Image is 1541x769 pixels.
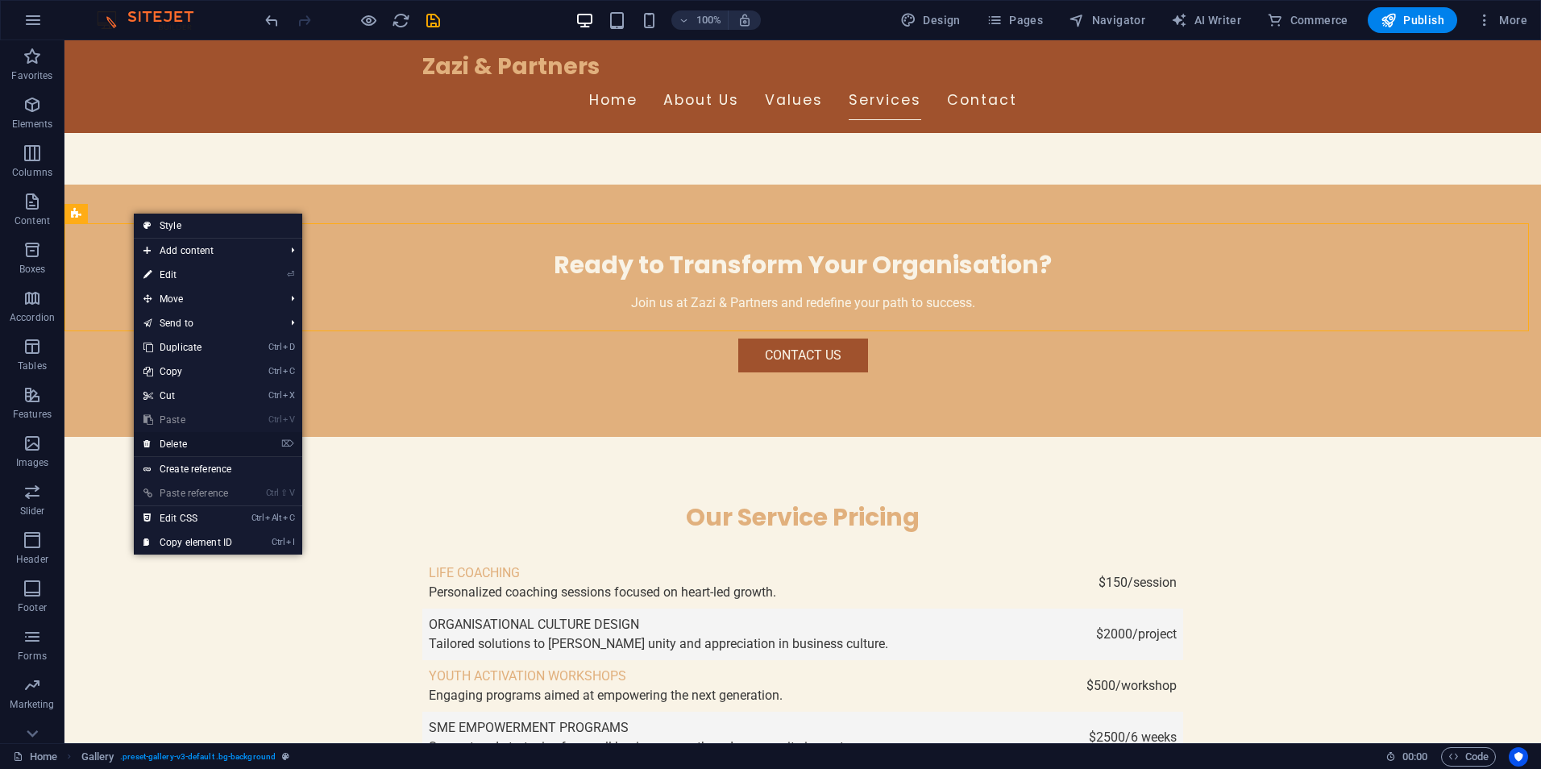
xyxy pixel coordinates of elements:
i: Alt [265,513,281,523]
span: Design [900,12,961,28]
span: : [1414,750,1416,763]
button: undo [262,10,281,30]
i: Undo: Delete elements (Ctrl+Z) [263,11,281,30]
span: Pages [986,12,1043,28]
i: C [283,513,294,523]
a: CtrlAltCEdit CSS [134,506,242,530]
p: Footer [18,601,47,614]
a: Ctrl⇧VPaste reference [134,481,242,505]
button: More [1470,7,1534,33]
button: Code [1441,747,1496,767]
a: CtrlVPaste [134,408,242,432]
span: Code [1448,747,1489,767]
p: Marketing [10,698,54,711]
p: Forms [18,650,47,663]
button: Pages [980,7,1049,33]
button: Navigator [1062,7,1152,33]
span: 00 00 [1402,747,1427,767]
i: Ctrl [268,366,281,376]
button: Design [894,7,967,33]
i: Ctrl [268,414,281,425]
p: Header [16,553,48,566]
i: V [289,488,294,498]
i: Save (Ctrl+S) [424,11,442,30]
i: V [283,414,294,425]
a: CtrlICopy element ID [134,530,242,555]
img: Editor Logo [93,10,214,30]
a: Create reference [134,457,302,481]
span: Commerce [1267,12,1348,28]
i: X [283,390,294,401]
i: ⏎ [287,269,294,280]
i: Ctrl [272,537,285,547]
a: Style [134,214,302,238]
a: ⏎Edit [134,263,242,287]
span: Click to select. Double-click to edit [81,747,114,767]
p: Columns [12,166,52,179]
p: Tables [18,360,47,372]
span: . preset-gallery-v3-default .bg-background [120,747,276,767]
button: AI Writer [1165,7,1248,33]
i: This element is a customizable preset [282,752,289,761]
p: Boxes [19,263,46,276]
div: Design (Ctrl+Alt+Y) [894,7,967,33]
span: Publish [1381,12,1444,28]
i: I [286,537,294,547]
p: Content [15,214,50,227]
a: ⌦Delete [134,432,242,456]
nav: breadcrumb [81,747,290,767]
a: CtrlXCut [134,384,242,408]
i: On resize automatically adjust zoom level to fit chosen device. [737,13,752,27]
i: D [283,342,294,352]
i: ⇧ [280,488,288,498]
p: Images [16,456,49,469]
p: Accordion [10,311,55,324]
button: reload [391,10,410,30]
i: Ctrl [251,513,264,523]
span: Navigator [1069,12,1145,28]
button: 100% [671,10,729,30]
i: Ctrl [268,342,281,352]
i: Ctrl [268,390,281,401]
span: AI Writer [1171,12,1241,28]
p: Favorites [11,69,52,82]
p: Slider [20,505,45,518]
i: C [283,366,294,376]
span: Add content [134,239,278,263]
span: Move [134,287,278,311]
a: Click to cancel selection. Double-click to open Pages [13,747,57,767]
p: Elements [12,118,53,131]
button: save [423,10,442,30]
a: Send to [134,311,278,335]
button: Click here to leave preview mode and continue editing [359,10,378,30]
p: Features [13,408,52,421]
button: Usercentrics [1509,747,1528,767]
i: Ctrl [266,488,279,498]
h6: 100% [696,10,721,30]
i: Reload page [392,11,410,30]
span: More [1477,12,1527,28]
h6: Session time [1385,747,1428,767]
i: ⌦ [281,439,294,449]
button: Commerce [1261,7,1355,33]
button: Publish [1368,7,1457,33]
a: CtrlCCopy [134,360,242,384]
a: CtrlDDuplicate [134,335,242,360]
